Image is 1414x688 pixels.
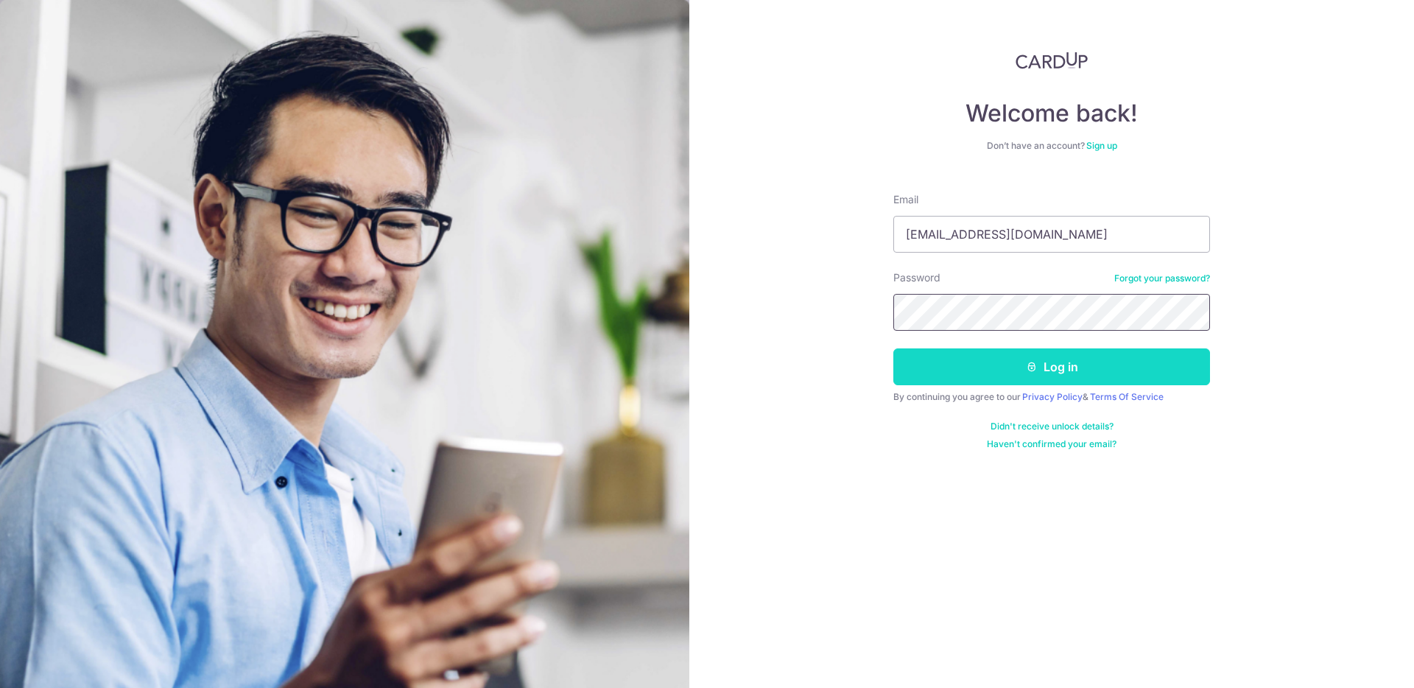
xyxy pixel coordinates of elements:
img: CardUp Logo [1016,52,1088,69]
a: Didn't receive unlock details? [991,421,1114,432]
input: Enter your Email [893,216,1210,253]
a: Haven't confirmed your email? [987,438,1116,450]
button: Log in [893,348,1210,385]
label: Password [893,270,940,285]
a: Sign up [1086,140,1117,151]
div: Don’t have an account? [893,140,1210,152]
a: Forgot your password? [1114,273,1210,284]
h4: Welcome back! [893,99,1210,128]
label: Email [893,192,918,207]
a: Terms Of Service [1090,391,1164,402]
a: Privacy Policy [1022,391,1083,402]
div: By continuing you agree to our & [893,391,1210,403]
